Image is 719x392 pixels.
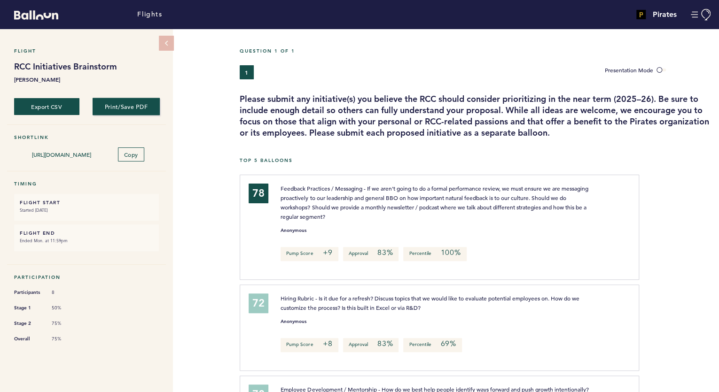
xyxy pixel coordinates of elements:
[240,48,712,54] h5: Question 1 of 1
[249,293,268,313] div: 72
[377,339,393,348] em: 83%
[14,334,42,344] span: Overall
[281,294,580,311] span: Hiring Rubric - Is it due for a refresh? Discuss topics that we would like to evaluate potential ...
[137,9,162,20] a: Flights
[93,98,160,115] button: Print/Save PDF
[691,9,712,21] button: Manage Account
[240,157,712,163] h5: Top 5 Balloons
[14,288,42,297] span: Participants
[7,9,58,19] a: Balloon
[377,248,393,257] em: 83%
[52,320,80,327] span: 75%
[14,274,159,280] h5: Participation
[20,200,153,206] h6: FLIGHT START
[20,230,153,236] h6: FLIGHT END
[20,236,153,246] small: Ended Mon. at 11:59pm
[281,184,589,220] span: Feedback Practices / Messaging - If we aren't going to do a formal performance review, we must en...
[322,339,333,348] em: +8
[440,248,461,257] em: 100%
[52,336,80,342] span: 75%
[322,248,333,257] em: +9
[281,319,306,324] small: Anonymous
[343,247,399,261] p: Approval
[14,181,159,187] h5: Timing
[403,247,466,261] p: Percentile
[440,339,456,348] em: 69%
[52,289,80,296] span: 8
[14,319,42,328] span: Stage 2
[14,134,159,140] h5: Shortlink
[14,61,159,72] h1: RCC Initiatives Brainstorm
[118,147,144,161] button: Copy
[281,338,338,352] p: Pump Score
[403,338,461,352] p: Percentile
[14,10,58,20] svg: Balloon
[604,66,653,74] span: Presentation Mode
[124,151,138,158] span: Copy
[653,9,677,20] h4: Pirates
[343,338,399,352] p: Approval
[14,303,42,313] span: Stage 1
[14,75,159,84] b: [PERSON_NAME]
[281,247,338,261] p: Pump Score
[240,93,712,138] h3: Please submit any initiative(s) you believe the RCC should consider prioritizing in the near term...
[14,98,79,115] button: Export CSV
[240,65,254,79] button: 1
[52,305,80,311] span: 50%
[249,184,268,203] div: 78
[14,48,159,54] h5: Flight
[281,228,306,233] small: Anonymous
[20,206,153,215] small: Started [DATE]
